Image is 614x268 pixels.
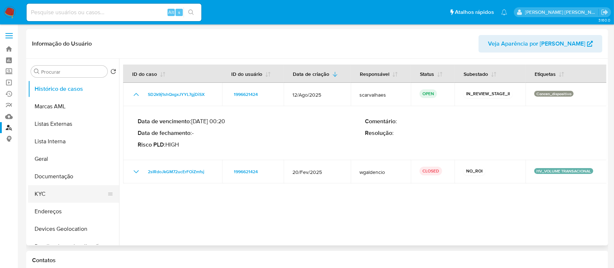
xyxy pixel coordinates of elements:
[168,9,174,16] span: Alt
[27,8,201,17] input: Pesquise usuários ou casos...
[455,8,494,16] span: Atalhos rápidos
[28,203,119,220] button: Endereços
[28,185,113,203] button: KYC
[32,257,602,264] h1: Contatos
[178,9,180,16] span: s
[28,115,119,133] button: Listas Externas
[184,7,198,18] button: search-icon
[501,9,507,15] a: Notificações
[28,98,119,115] button: Marcas AML
[34,69,40,74] button: Procurar
[110,69,116,77] button: Retornar ao pedido padrão
[601,8,609,16] a: Sair
[28,220,119,238] button: Devices Geolocation
[28,168,119,185] button: Documentação
[479,35,602,53] button: Veja Aparência por [PERSON_NAME]
[525,9,599,16] p: alessandra.barbosa@mercadopago.com
[28,80,119,98] button: Histórico de casos
[488,35,585,53] span: Veja Aparência por [PERSON_NAME]
[28,238,119,255] button: Detalhe da geolocalização
[28,150,119,168] button: Geral
[28,133,119,150] button: Lista Interna
[32,40,92,47] h1: Informação do Usuário
[41,69,105,75] input: Procurar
